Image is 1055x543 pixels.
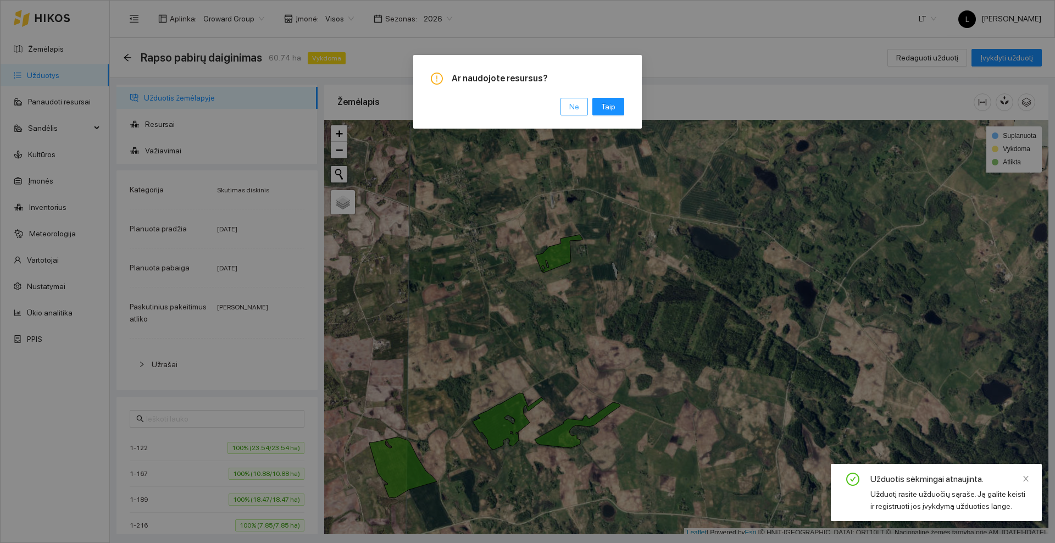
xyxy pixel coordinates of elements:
[870,473,1029,486] div: Užduotis sėkmingai atnaujinta.
[601,101,615,113] span: Taip
[870,488,1029,512] div: Užduotį rasite užduočių sąraše. Ją galite keisti ir registruoti jos įvykdymą užduoties lange.
[452,73,624,85] span: Ar naudojote resursus?
[1022,475,1030,483] span: close
[560,98,588,115] button: Ne
[592,98,624,115] button: Taip
[431,73,443,85] span: exclamation-circle
[846,473,859,488] span: check-circle
[569,101,579,113] span: Ne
